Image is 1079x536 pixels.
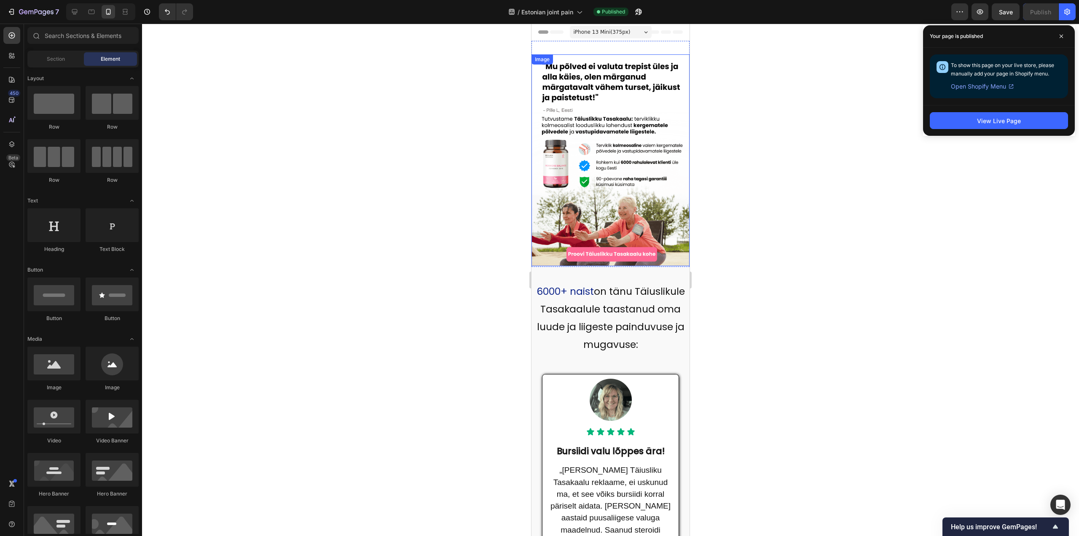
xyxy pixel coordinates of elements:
[3,3,63,20] button: 7
[86,315,139,322] div: Button
[999,8,1013,16] span: Save
[27,75,44,82] span: Layout
[125,263,139,277] span: Toggle open
[55,7,59,17] p: 7
[521,8,573,16] span: Estonian joint pain
[992,3,1020,20] button: Save
[86,384,139,391] div: Image
[27,335,42,343] span: Media
[125,332,139,346] span: Toggle open
[8,90,20,97] div: 450
[86,437,139,444] div: Video Banner
[27,27,139,44] input: Search Sections & Elements
[86,123,139,131] div: Row
[1023,3,1058,20] button: Publish
[27,123,81,131] div: Row
[951,522,1060,532] button: Show survey - Help us improve GemPages!
[602,8,625,16] span: Published
[47,55,65,63] span: Section
[159,3,193,20] div: Undo/Redo
[977,116,1021,125] div: View Live Page
[951,62,1054,77] span: To show this page on your live store, please manually add your page in Shopify menu.
[27,197,38,205] span: Text
[930,32,983,40] p: Your page is published
[951,81,1006,92] span: Open Shopify Menu
[930,112,1068,129] button: View Live Page
[531,24,690,536] iframe: Design area
[27,315,81,322] div: Button
[125,72,139,85] span: Toggle open
[86,490,139,498] div: Hero Banner
[951,523,1050,531] span: Help us improve GemPages!
[27,490,81,498] div: Hero Banner
[125,194,139,207] span: Toggle open
[6,154,20,161] div: Beta
[1030,8,1051,16] div: Publish
[27,176,81,184] div: Row
[1050,495,1071,515] div: Open Intercom Messenger
[27,266,43,274] span: Button
[27,437,81,444] div: Video
[518,8,520,16] span: /
[27,245,81,253] div: Heading
[86,176,139,184] div: Row
[27,384,81,391] div: Image
[101,55,120,63] span: Element
[86,245,139,253] div: Text Block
